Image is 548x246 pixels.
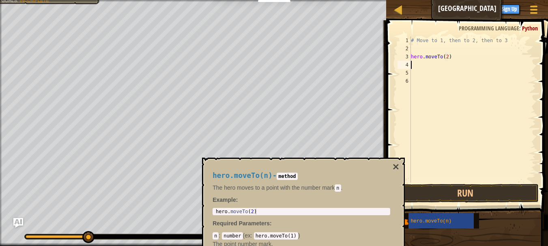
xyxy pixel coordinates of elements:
[213,172,390,180] h4: -
[393,161,399,173] button: ×
[245,232,251,239] span: ex
[213,171,273,180] span: hero.moveTo(n)
[219,232,222,239] span: :
[213,197,238,203] strong: :
[222,232,243,240] code: number
[213,220,270,227] span: Required Parameters
[213,197,236,203] span: Example
[335,184,341,192] code: n
[270,220,272,227] span: :
[277,173,297,180] code: method
[213,184,390,192] p: The hero moves to a point with the number mark .
[251,232,254,239] span: :
[254,232,298,240] code: hero.moveTo(1)
[213,232,219,240] code: n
